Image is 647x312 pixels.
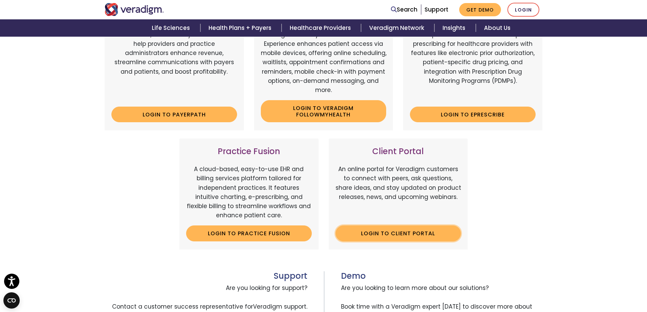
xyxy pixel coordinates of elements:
[336,165,461,220] p: An online portal for Veradigm customers to connect with peers, ask questions, share ideas, and st...
[425,5,448,14] a: Support
[3,292,20,309] button: Open CMP widget
[410,30,536,102] p: A comprehensive solution that simplifies prescribing for healthcare providers with features like ...
[105,271,307,281] h3: Support
[434,19,475,37] a: Insights
[186,225,312,241] a: Login to Practice Fusion
[336,225,461,241] a: Login to Client Portal
[507,3,539,17] a: Login
[391,5,417,14] a: Search
[261,100,387,122] a: Login to Veradigm FollowMyHealth
[111,107,237,122] a: Login to Payerpath
[476,19,519,37] a: About Us
[186,147,312,157] h3: Practice Fusion
[253,302,307,311] span: Veradigm support.
[261,30,387,95] p: Veradigm FollowMyHealth's Mobile Patient Experience enhances patient access via mobile devices, o...
[111,30,237,102] p: Web-based, user-friendly solutions that help providers and practice administrators enhance revenu...
[144,19,200,37] a: Life Sciences
[282,19,361,37] a: Healthcare Providers
[517,263,639,304] iframe: Drift Chat Widget
[341,271,543,281] h3: Demo
[336,147,461,157] h3: Client Portal
[186,165,312,220] p: A cloud-based, easy-to-use EHR and billing services platform tailored for independent practices. ...
[410,107,536,122] a: Login to ePrescribe
[459,3,501,16] a: Get Demo
[105,3,164,16] img: Veradigm logo
[200,19,282,37] a: Health Plans + Payers
[361,19,434,37] a: Veradigm Network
